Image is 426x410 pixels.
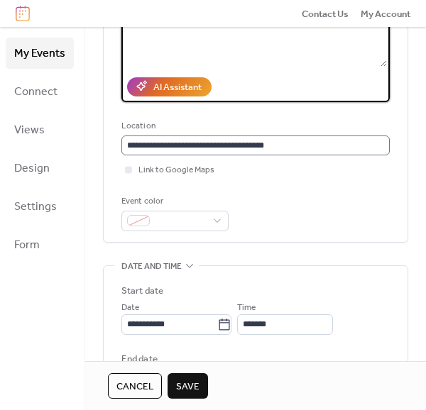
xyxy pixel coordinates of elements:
span: Settings [14,196,57,218]
button: Save [168,373,208,399]
div: End date [121,352,158,366]
span: Link to Google Maps [138,163,214,177]
a: Design [6,153,74,184]
button: Cancel [108,373,162,399]
span: Date and time [121,259,182,273]
a: My Account [361,6,410,21]
span: My Account [361,7,410,21]
span: Design [14,157,50,180]
span: Date [121,301,139,315]
div: Start date [121,284,163,298]
span: My Events [14,43,65,65]
img: logo [16,6,30,21]
span: Contact Us [302,7,349,21]
a: Views [6,114,74,145]
span: Time [237,301,256,315]
a: Settings [6,191,74,222]
span: Views [14,119,45,142]
a: Contact Us [302,6,349,21]
span: Form [14,234,40,257]
a: Connect [6,76,74,107]
span: Save [176,379,200,394]
div: Event color [121,194,226,209]
span: Connect [14,81,58,104]
span: Cancel [116,379,153,394]
a: Form [6,229,74,260]
div: Location [121,119,387,133]
button: AI Assistant [127,77,212,96]
a: My Events [6,38,74,69]
div: AI Assistant [153,80,202,94]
